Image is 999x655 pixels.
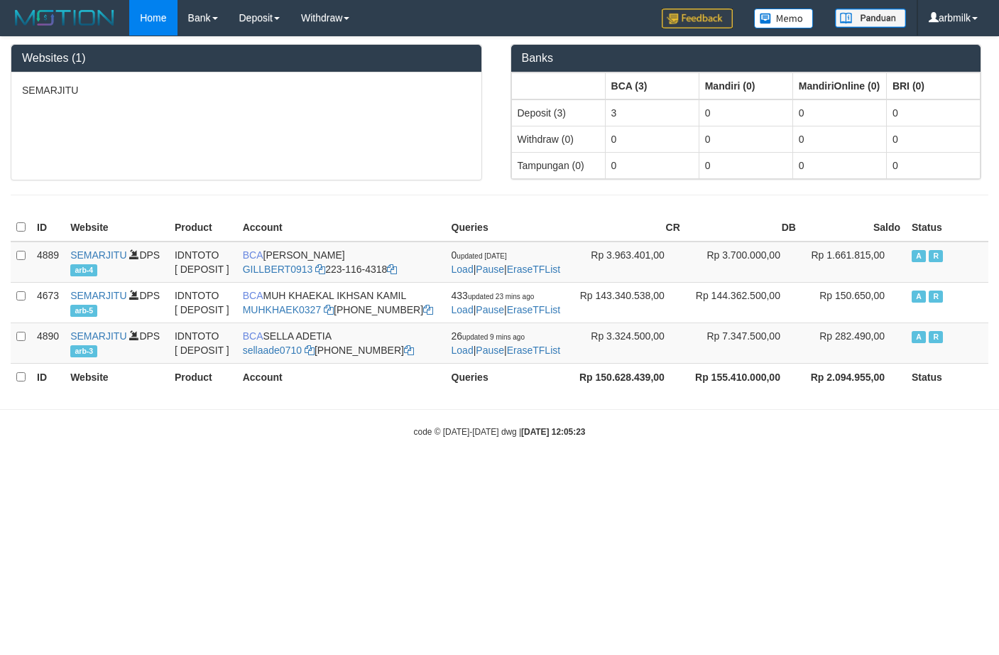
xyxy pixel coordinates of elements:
span: updated [DATE] [457,252,506,260]
td: 0 [792,152,886,178]
td: [PERSON_NAME] 223-116-4318 [237,242,446,283]
span: | | [452,249,561,275]
th: DB [686,214,802,242]
a: Copy sellaade0710 to clipboard [305,345,315,356]
span: 0 [452,249,507,261]
h3: Websites (1) [22,52,471,65]
th: Rp 155.410.000,00 [686,363,802,391]
td: Rp 3.963.401,00 [570,242,686,283]
span: | | [452,290,561,315]
a: Load [452,304,474,315]
th: Status [906,363,988,391]
td: 0 [886,99,980,126]
td: SELLA ADETIA [PHONE_NUMBER] [237,323,446,363]
span: BCA [243,290,263,301]
th: CR [570,214,686,242]
td: 4673 [31,282,65,323]
td: 0 [886,126,980,152]
span: BCA [243,249,263,261]
th: Queries [446,363,570,391]
span: arb-4 [70,264,97,276]
span: updated 9 mins ago [462,333,525,341]
td: 0 [605,152,699,178]
td: 0 [699,126,792,152]
a: Copy 2231164318 to clipboard [387,264,397,275]
a: Copy 7152165849 to clipboard [423,304,433,315]
td: DPS [65,323,169,363]
a: GILLBERT0913 [243,264,313,275]
th: Account [237,214,446,242]
td: Withdraw (0) [511,126,605,152]
a: Load [452,345,474,356]
th: Status [906,214,988,242]
th: Saldo [802,214,906,242]
p: SEMARJITU [22,83,471,97]
th: ID [31,214,65,242]
span: 433 [452,290,535,301]
td: 3 [605,99,699,126]
span: | | [452,330,561,356]
th: Website [65,214,169,242]
td: 0 [886,152,980,178]
img: panduan.png [835,9,906,28]
td: Rp 3.324.500,00 [570,323,686,363]
th: Product [169,214,237,242]
td: Rp 143.340.538,00 [570,282,686,323]
th: Rp 2.094.955,00 [802,363,906,391]
span: Active [912,331,926,343]
td: Rp 7.347.500,00 [686,323,802,363]
td: 4890 [31,323,65,363]
a: Copy GILLBERT0913 to clipboard [315,264,325,275]
td: 0 [792,126,886,152]
a: Copy 6127014665 to clipboard [404,345,414,356]
th: Group: activate to sort column ascending [699,72,792,99]
td: IDNTOTO [ DEPOSIT ] [169,282,237,323]
a: MUHKHAEK0327 [243,304,322,315]
td: 4889 [31,242,65,283]
td: Tampungan (0) [511,152,605,178]
span: updated 23 mins ago [468,293,534,301]
th: Queries [446,214,570,242]
th: Account [237,363,446,391]
td: Rp 144.362.500,00 [686,282,802,323]
a: Load [452,264,474,275]
th: Group: activate to sort column ascending [511,72,605,99]
span: arb-5 [70,305,97,317]
span: Running [929,250,943,262]
img: MOTION_logo.png [11,7,119,28]
th: Rp 150.628.439,00 [570,363,686,391]
td: IDNTOTO [ DEPOSIT ] [169,323,237,363]
td: MUH KHAEKAL IKHSAN KAMIL [PHONE_NUMBER] [237,282,446,323]
a: Pause [476,304,504,315]
td: DPS [65,242,169,283]
td: 0 [792,99,886,126]
td: DPS [65,282,169,323]
span: Active [912,291,926,303]
a: EraseTFList [507,345,560,356]
th: Website [65,363,169,391]
span: 26 [452,330,525,342]
small: code © [DATE]-[DATE] dwg | [414,427,586,437]
a: EraseTFList [507,264,560,275]
td: 0 [699,152,792,178]
a: Pause [476,345,504,356]
span: Active [912,250,926,262]
span: Running [929,331,943,343]
span: arb-3 [70,345,97,357]
td: 0 [699,99,792,126]
td: Rp 282.490,00 [802,323,906,363]
th: Group: activate to sort column ascending [792,72,886,99]
h3: Banks [522,52,971,65]
th: Group: activate to sort column ascending [886,72,980,99]
strong: [DATE] 12:05:23 [521,427,585,437]
td: Rp 3.700.000,00 [686,242,802,283]
a: Copy MUHKHAEK0327 to clipboard [324,304,334,315]
th: Group: activate to sort column ascending [605,72,699,99]
img: Feedback.jpg [662,9,733,28]
span: BCA [243,330,263,342]
td: Rp 150.650,00 [802,282,906,323]
a: EraseTFList [507,304,560,315]
img: Button%20Memo.svg [754,9,814,28]
span: Running [929,291,943,303]
th: Product [169,363,237,391]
